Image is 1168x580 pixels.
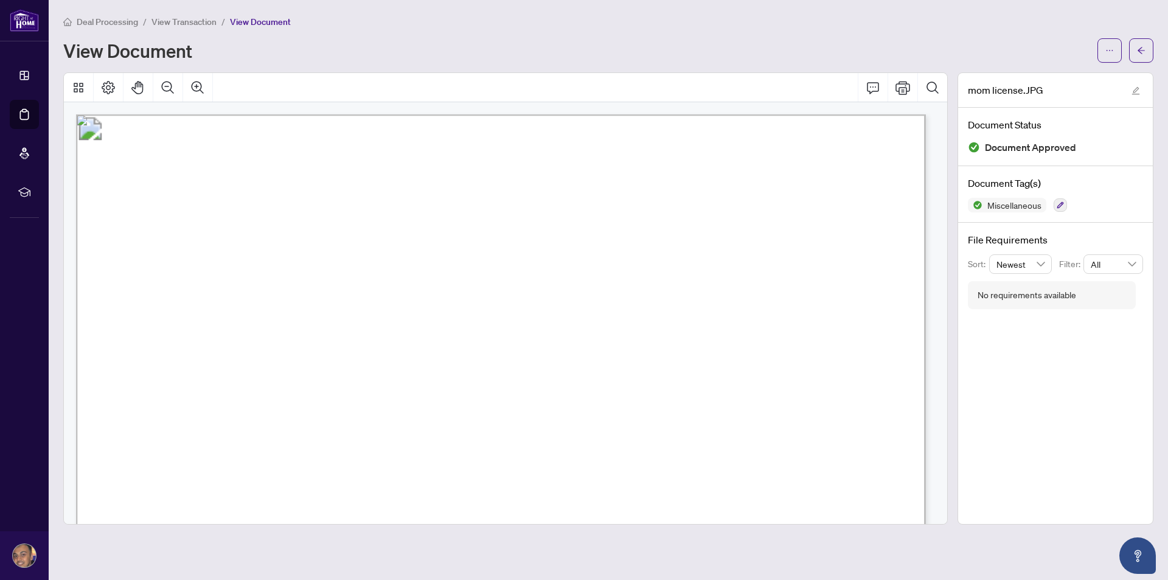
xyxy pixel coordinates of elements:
[63,41,192,60] h1: View Document
[1105,46,1114,55] span: ellipsis
[996,255,1045,273] span: Newest
[968,83,1043,97] span: mom license.JPG
[968,117,1143,132] h4: Document Status
[13,544,36,567] img: Profile Icon
[221,15,225,29] li: /
[1119,537,1156,574] button: Open asap
[143,15,147,29] li: /
[1091,255,1136,273] span: All
[77,16,138,27] span: Deal Processing
[1131,86,1140,95] span: edit
[968,141,980,153] img: Document Status
[1137,46,1145,55] span: arrow-left
[230,16,291,27] span: View Document
[10,9,39,32] img: logo
[968,232,1143,247] h4: File Requirements
[982,201,1046,209] span: Miscellaneous
[985,139,1076,156] span: Document Approved
[63,18,72,26] span: home
[151,16,217,27] span: View Transaction
[968,198,982,212] img: Status Icon
[968,257,989,271] p: Sort:
[978,288,1076,302] div: No requirements available
[1059,257,1083,271] p: Filter:
[968,176,1143,190] h4: Document Tag(s)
